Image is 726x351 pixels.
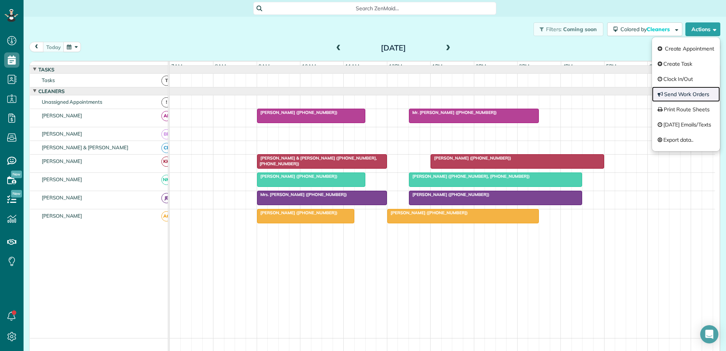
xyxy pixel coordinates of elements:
span: 9am [257,63,271,69]
span: JB [161,193,172,203]
span: [PERSON_NAME] [40,194,84,201]
span: Coming soon [563,26,597,33]
span: CB [161,143,172,153]
span: 1pm [431,63,444,69]
button: Colored byCleaners [607,22,682,36]
span: [PERSON_NAME] [40,112,84,119]
button: Actions [685,22,720,36]
span: Tasks [37,66,56,73]
span: [PERSON_NAME] ([PHONE_NUMBER]) [257,210,338,215]
span: [PERSON_NAME] ([PHONE_NUMBER]) [430,155,511,161]
span: ! [161,97,172,108]
span: 10am [300,63,317,69]
span: 2pm [474,63,488,69]
span: Cleaners [37,88,66,94]
span: [PERSON_NAME] [40,158,84,164]
span: Filters: [546,26,562,33]
span: 4pm [561,63,574,69]
span: AG [161,211,172,221]
span: 5pm [604,63,618,69]
span: Tasks [40,77,56,83]
span: Cleaners [647,26,671,33]
span: Colored by [620,26,672,33]
span: [PERSON_NAME] ([PHONE_NUMBER]) [409,192,490,197]
span: 11am [344,63,361,69]
span: Mr. [PERSON_NAME] ([PHONE_NUMBER]) [409,110,497,115]
span: 6pm [648,63,661,69]
span: [PERSON_NAME] ([PHONE_NUMBER]) [257,110,338,115]
a: Send Work Orders [652,87,720,102]
span: [PERSON_NAME] & [PERSON_NAME] ([PHONE_NUMBER], [PHONE_NUMBER]) [257,155,377,166]
span: [PERSON_NAME] ([PHONE_NUMBER]) [387,210,468,215]
a: Print Route Sheets [652,102,720,117]
span: [PERSON_NAME] [40,176,84,182]
span: NM [161,175,172,185]
button: prev [29,42,44,52]
span: 3pm [518,63,531,69]
div: Open Intercom Messenger [700,325,718,343]
a: Create Task [652,56,720,71]
span: New [11,171,22,178]
span: [PERSON_NAME] & [PERSON_NAME] [40,144,130,150]
span: T [161,76,172,86]
span: 8am [213,63,227,69]
a: Create Appointment [652,41,720,56]
span: New [11,190,22,198]
span: AF [161,111,172,121]
span: 7am [170,63,184,69]
span: [PERSON_NAME] ([PHONE_NUMBER]) [257,174,338,179]
span: [PERSON_NAME] [40,131,84,137]
span: Unassigned Appointments [40,99,104,105]
span: Mrs. [PERSON_NAME] ([PHONE_NUMBER]) [257,192,347,197]
a: Export data.. [652,132,720,147]
span: 12pm [387,63,404,69]
a: [DATE] Emails/Texts [652,117,720,132]
h2: [DATE] [346,44,441,52]
button: today [43,42,64,52]
a: Clock In/Out [652,71,720,87]
span: KH [161,157,172,167]
span: [PERSON_NAME] ([PHONE_NUMBER], [PHONE_NUMBER]) [409,174,530,179]
span: [PERSON_NAME] [40,213,84,219]
span: BR [161,129,172,139]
